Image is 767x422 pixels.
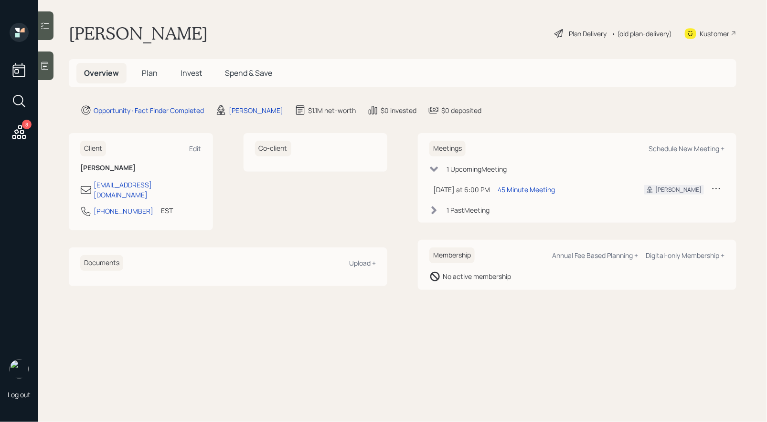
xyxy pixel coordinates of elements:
div: Edit [190,144,202,153]
div: No active membership [443,271,511,281]
div: 1 Past Meeting [447,205,490,215]
div: Plan Delivery [569,29,607,39]
div: [DATE] at 6:00 PM [433,185,490,195]
div: Kustomer [700,29,730,39]
h6: Co-client [255,141,291,156]
h6: Meetings [429,141,466,156]
div: Log out [8,390,31,399]
div: Digital-only Membership + [646,251,725,260]
div: [EMAIL_ADDRESS][DOMAIN_NAME] [94,180,202,200]
h6: [PERSON_NAME] [80,164,202,172]
div: $0 deposited [441,105,481,115]
div: 8 [22,120,32,129]
span: Overview [84,68,119,78]
div: [PERSON_NAME] [656,185,702,194]
div: Upload + [349,258,376,268]
div: $1.1M net-worth [308,105,356,115]
div: EST [161,206,173,216]
div: Schedule New Meeting + [649,144,725,153]
h6: Membership [429,247,475,263]
span: Spend & Save [225,68,272,78]
h1: [PERSON_NAME] [69,23,208,44]
span: Invest [181,68,202,78]
div: Annual Fee Based Planning + [552,251,639,260]
span: Plan [142,68,158,78]
img: treva-nostdahl-headshot.png [10,360,29,379]
div: 45 Minute Meeting [498,185,555,195]
h6: Documents [80,255,123,271]
div: [PERSON_NAME] [229,105,283,115]
h6: Client [80,141,106,156]
div: $0 invested [381,105,416,115]
div: Opportunity · Fact Finder Completed [94,105,204,115]
div: • (old plan-delivery) [612,29,672,39]
div: 1 Upcoming Meeting [447,164,507,174]
div: [PHONE_NUMBER] [94,206,153,216]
